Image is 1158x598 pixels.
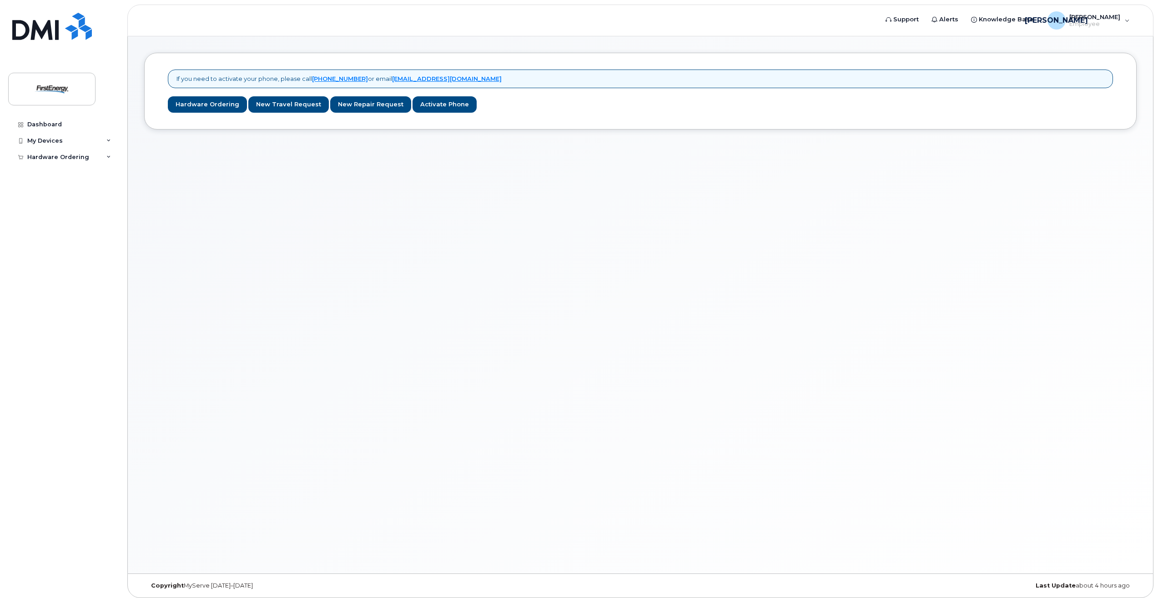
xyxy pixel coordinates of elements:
strong: Copyright [151,582,184,589]
a: Activate Phone [413,96,477,113]
a: [EMAIL_ADDRESS][DOMAIN_NAME] [392,75,502,82]
a: Hardware Ordering [168,96,247,113]
a: New Travel Request [248,96,329,113]
p: If you need to activate your phone, please call or email [176,75,502,83]
a: [PHONE_NUMBER] [312,75,368,82]
a: New Repair Request [330,96,411,113]
div: MyServe [DATE]–[DATE] [144,582,475,589]
strong: Last Update [1036,582,1076,589]
div: about 4 hours ago [806,582,1137,589]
